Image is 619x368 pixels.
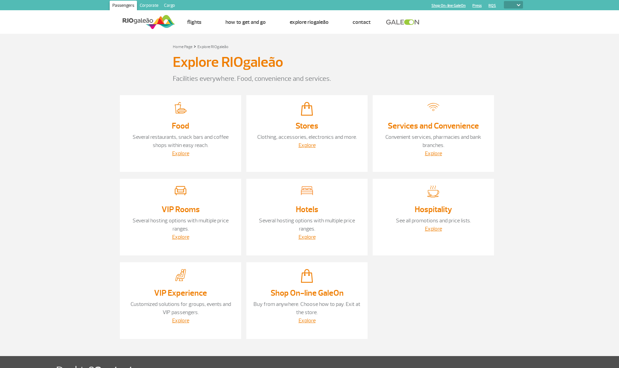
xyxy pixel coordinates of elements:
a: Explore [299,142,316,149]
a: Customized solutions for groups, events and VIP passengers. [130,301,231,316]
a: Explore [299,317,316,324]
a: Several hosting options with multiple price ranges. [133,217,229,232]
a: > [194,42,196,50]
a: Shop On-line GaleOn [431,3,466,8]
p: Facilities everywhere. Food, convenience and services. [173,74,446,84]
a: Explore RIOgaleão [290,19,329,26]
a: See all promotions and price lists. [396,217,471,224]
a: RQS [489,3,496,8]
a: Explore [425,150,442,157]
a: Hotels [296,204,318,215]
a: Several hosting options with multiple price ranges. [259,217,355,232]
a: Convenient services, pharmacies and bank branches. [385,134,481,149]
a: Services and Convenience [388,121,479,131]
a: Hospitality [415,204,452,215]
a: Explore RIOgaleão [197,44,229,49]
a: Passengers [110,1,137,12]
a: Explore [299,234,316,240]
a: How to get and go [225,19,266,26]
a: Stores [295,121,318,131]
a: VIP Experience [154,288,207,298]
h3: Explore RIOgaleão [173,54,283,71]
a: Buy from anywhere. Choose how to pay. Exit at the store. [253,301,360,316]
a: Corporate [137,1,161,12]
a: VIP Rooms [162,204,200,215]
a: Clothing, accessories, electronics and more. [257,134,357,141]
a: Explore [172,317,189,324]
a: Shop On-line GaleOn [271,288,344,298]
a: Flights [187,19,202,26]
a: Explore [172,234,189,240]
a: Home Page [173,44,192,49]
a: Explore [172,150,189,157]
a: Press [472,3,482,8]
a: Explore [425,225,442,232]
a: Contact [353,19,371,26]
a: Food [172,121,189,131]
a: Cargo [161,1,178,12]
a: Several restaurants, snack bars and coffee shops within easy reach. [133,134,229,149]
